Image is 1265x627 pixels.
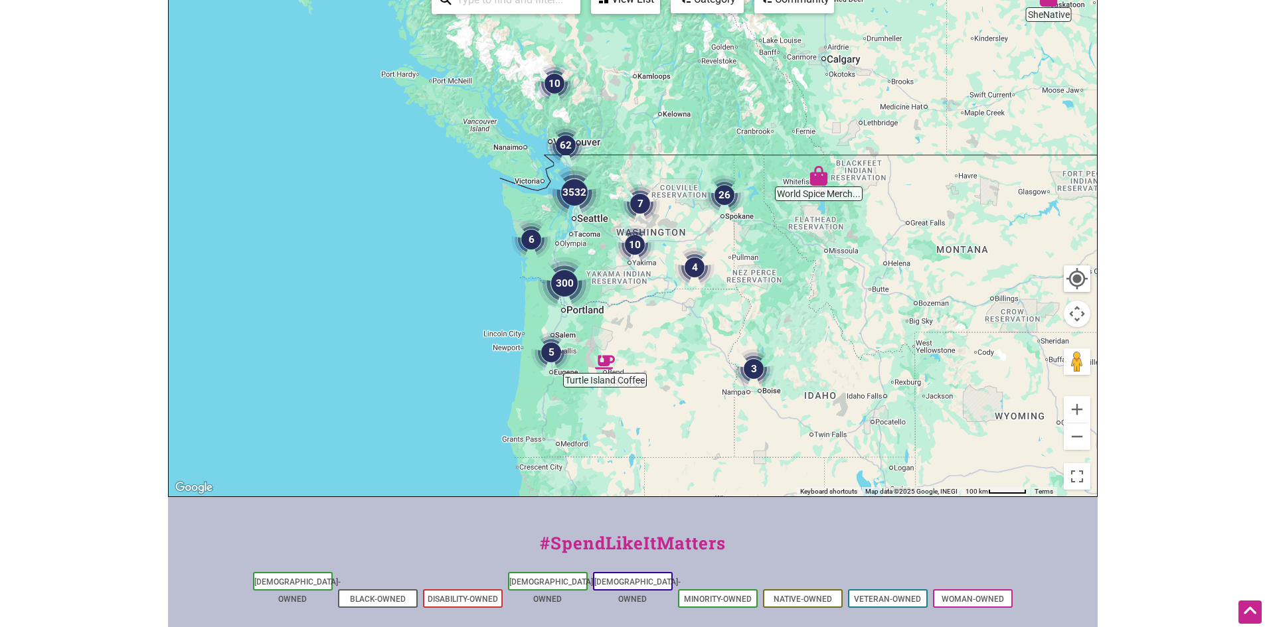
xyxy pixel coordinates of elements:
[595,352,615,372] div: Turtle Island Coffee
[800,487,857,496] button: Keyboard shortcuts
[684,594,752,604] a: Minority-Owned
[428,594,498,604] a: Disability-Owned
[1238,600,1262,624] div: Scroll Back to Top
[620,184,660,224] div: 7
[854,594,921,604] a: Veteran-Owned
[1035,488,1053,495] a: Terms (opens in new tab)
[546,125,586,165] div: 62
[774,594,832,604] a: Native-Owned
[1064,301,1090,327] button: Map camera controls
[531,332,571,372] div: 5
[254,577,341,604] a: [DEMOGRAPHIC_DATA]-Owned
[809,166,829,186] div: World Spice Merchants
[1064,423,1090,450] button: Zoom out
[865,488,958,495] span: Map data ©2025 Google, INEGI
[535,64,574,104] div: 10
[1064,348,1090,375] button: Drag Pegman onto the map to open Street View
[1064,396,1090,423] button: Zoom in
[705,175,744,215] div: 26
[172,479,216,496] img: Google
[966,488,988,495] span: 100 km
[675,247,715,287] div: 4
[962,487,1031,496] button: Map Scale: 100 km per 54 pixels
[615,225,655,265] div: 10
[168,530,1098,569] div: #SpendLikeItMatters
[548,166,601,219] div: 3532
[1064,265,1090,292] button: Your Location
[734,349,774,389] div: 3
[538,257,591,310] div: 300
[509,577,596,604] a: [DEMOGRAPHIC_DATA]-Owned
[172,479,216,496] a: Open this area in Google Maps (opens a new window)
[511,220,551,259] div: 6
[350,594,406,604] a: Black-Owned
[942,594,1004,604] a: Woman-Owned
[1062,462,1092,491] button: Toggle fullscreen view
[594,577,681,604] a: [DEMOGRAPHIC_DATA]-Owned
